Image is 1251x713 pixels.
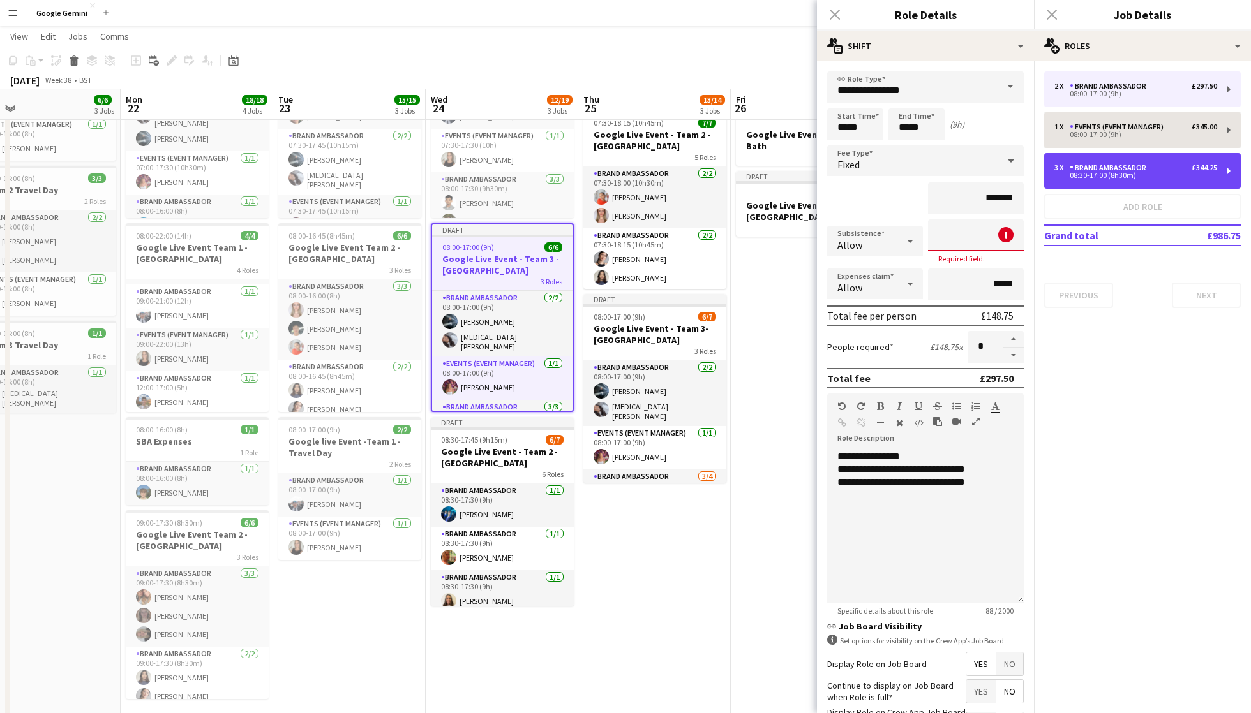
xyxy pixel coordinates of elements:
[966,680,996,703] span: Yes
[389,459,411,469] span: 2 Roles
[548,106,572,115] div: 3 Jobs
[431,223,574,412] app-job-card: Draft08:00-17:00 (9h)6/6Google Live Event - Team 3 - [GEOGRAPHIC_DATA]3 RolesBrand Ambassador2/20...
[278,436,421,459] h3: Google live Event -Team 1 - Travel Day
[10,74,40,87] div: [DATE]
[126,94,142,105] span: Mon
[817,31,1034,61] div: Shift
[126,284,269,328] app-card-role: Brand Ambassador1/109:00-21:00 (12h)[PERSON_NAME]
[698,118,716,128] span: 7/7
[393,425,411,434] span: 2/2
[87,351,106,361] span: 1 Role
[237,265,258,275] span: 4 Roles
[278,417,421,560] app-job-card: 08:00-17:00 (9h)2/2Google live Event -Team 1 - Travel Day2 RolesBrand Ambassador1/108:00-17:00 (9...
[1192,82,1217,91] div: £297.50
[980,372,1014,385] div: £297.50
[237,552,258,562] span: 3 Roles
[88,173,106,183] span: 3/3
[546,435,564,445] span: 6/7
[95,28,134,45] a: Comms
[431,417,574,427] div: Draft
[594,312,645,321] span: 08:00-17:00 (9h)
[1054,163,1070,172] div: 3 x
[393,231,411,240] span: 6/6
[827,621,1024,632] h3: Job Board Visibility
[1192,122,1217,131] div: £345.00
[63,28,93,45] a: Jobs
[278,195,421,238] app-card-role: Events (Event Manager)1/107:30-17:45 (10h15m)
[389,265,411,275] span: 3 Roles
[827,680,966,703] label: Continue to display on Job Board when Role is full?
[68,31,87,42] span: Jobs
[288,425,340,434] span: 08:00-17:00 (9h)
[126,566,269,647] app-card-role: Brand Ambassador3/309:00-17:30 (8h30m)[PERSON_NAME][PERSON_NAME][PERSON_NAME]
[952,401,961,411] button: Unordered List
[1192,163,1217,172] div: £344.25
[278,94,293,105] span: Tue
[928,254,995,263] span: Required field.
[394,95,420,105] span: 15/15
[583,426,726,469] app-card-role: Events (Event Manager)1/108:00-17:00 (9h)[PERSON_NAME]
[583,228,726,290] app-card-role: Brand Ambassador2/207:30-18:15 (10h45m)[PERSON_NAME][PERSON_NAME]
[700,95,725,105] span: 13/14
[1054,91,1217,97] div: 08:00-17:00 (9h)
[278,223,421,412] app-job-card: 08:00-16:45 (8h45m)6/6Google Live Event Team 2 -[GEOGRAPHIC_DATA]3 RolesBrand Ambassador3/308:00-...
[952,416,961,427] button: Insert video
[126,223,269,412] app-job-card: 08:00-22:00 (14h)4/4Google Live Event Team 1 - [GEOGRAPHIC_DATA]4 RolesBrand Ambassador1/108:00-2...
[583,129,726,152] h3: Google Live Event - Team 2 - [GEOGRAPHIC_DATA]
[1034,6,1251,23] h3: Job Details
[736,94,746,105] span: Fri
[126,510,269,699] app-job-card: 09:00-17:30 (8h30m)6/6Google Live Event Team 2 -[GEOGRAPHIC_DATA]3 RolesBrand Ambassador3/309:00-...
[94,106,114,115] div: 3 Jobs
[126,195,269,238] app-card-role: Brand Ambassador1/108:00-16:00 (8h)
[827,309,917,322] div: Total fee per person
[278,360,421,422] app-card-role: Brand Ambassador2/208:00-16:45 (8h45m)[PERSON_NAME][PERSON_NAME]
[966,652,996,675] span: Yes
[276,101,293,115] span: 23
[583,469,726,568] app-card-role: Brand Ambassador3/408:30-17:00 (8h30m)
[1054,131,1217,138] div: 08:00-17:00 (9h)
[1054,82,1070,91] div: 2 x
[136,425,188,434] span: 08:00-16:00 (8h)
[5,28,33,45] a: View
[542,469,564,479] span: 6 Roles
[126,462,269,505] app-card-role: Brand Ambassador1/108:00-16:00 (8h)[PERSON_NAME]
[278,242,421,265] h3: Google Live Event Team 2 -[GEOGRAPHIC_DATA]
[278,473,421,517] app-card-role: Brand Ambassador1/108:00-17:00 (9h)[PERSON_NAME]
[241,518,258,527] span: 6/6
[431,172,574,253] app-card-role: Brand Ambassador3/308:00-17:30 (9h30m)[PERSON_NAME][PERSON_NAME]
[694,152,716,162] span: 5 Roles
[242,95,267,105] span: 18/18
[84,196,106,206] span: 2 Roles
[429,101,447,115] span: 24
[1003,331,1024,348] button: Increase
[124,101,142,115] span: 22
[991,401,1000,411] button: Text Color
[431,483,574,527] app-card-role: Brand Ambassador1/108:30-17:30 (9h)[PERSON_NAME]
[431,29,574,218] app-job-card: 07:30-17:30 (10h)0/6Google Live Event -Team 1 - [GEOGRAPHIC_DATA]4 RolesBrand Ambassador1/107:30-...
[88,328,106,338] span: 1/1
[895,418,904,428] button: Clear Formatting
[36,28,61,45] a: Edit
[876,418,885,428] button: Horizontal Line
[933,401,942,411] button: Strikethrough
[126,328,269,371] app-card-role: Events (Event Manager)1/109:00-22:00 (13h)[PERSON_NAME]
[240,448,258,457] span: 1 Role
[827,372,871,385] div: Total fee
[26,1,98,26] button: Google Gemini
[278,517,421,560] app-card-role: Events (Event Manager)1/108:00-17:00 (9h)[PERSON_NAME]
[42,75,74,85] span: Week 38
[1003,348,1024,364] button: Decrease
[736,171,879,237] div: DraftGoogle Live Event - Team 3 - [GEOGRAPHIC_DATA]
[278,29,421,218] app-job-card: 07:30-17:45 (10h15m)7/7Google Live Event - Team 3 - [GEOGRAPHIC_DATA]6 RolesBrand Ambassador1/107...
[278,279,421,360] app-card-role: Brand Ambassador3/308:00-16:00 (8h)[PERSON_NAME][PERSON_NAME][PERSON_NAME]
[930,341,963,353] div: £148.75 x
[126,529,269,552] h3: Google Live Event Team 2 -[GEOGRAPHIC_DATA]
[736,200,879,223] h3: Google Live Event - Team 3 - [GEOGRAPHIC_DATA]
[837,401,846,411] button: Undo
[10,31,28,42] span: View
[734,101,746,115] span: 26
